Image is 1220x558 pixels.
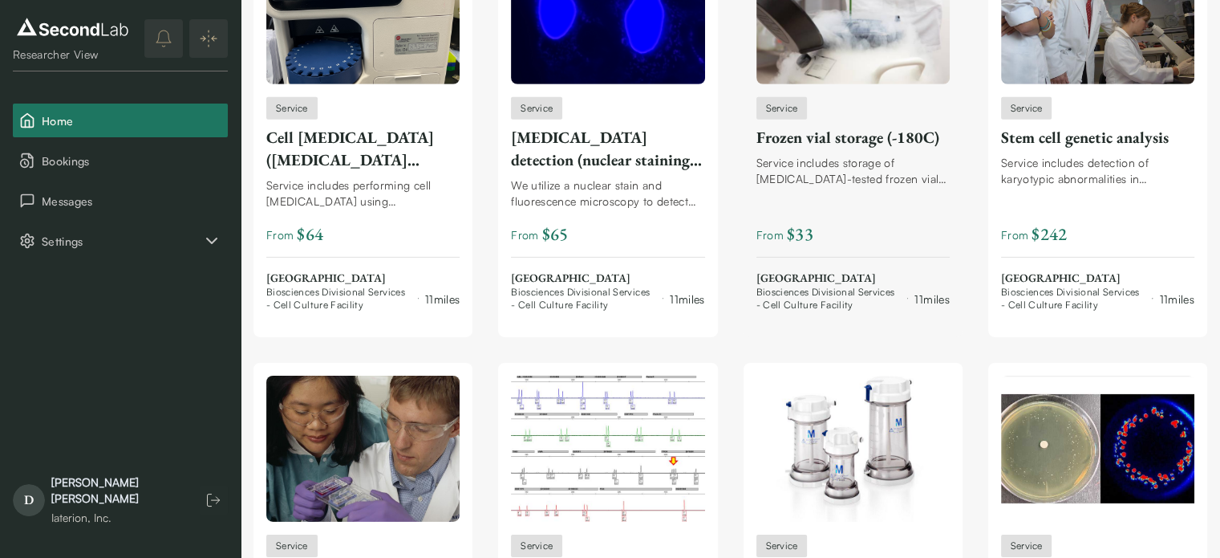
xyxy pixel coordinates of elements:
[1001,126,1194,149] div: Stem cell genetic analysis
[1001,222,1068,247] span: From
[13,184,228,218] button: Messages
[756,126,950,149] div: Frozen vial storage (-180C)
[1001,271,1194,287] span: [GEOGRAPHIC_DATA]
[511,286,656,312] span: Biosciences Divisional Services - Cell Culture Facility
[542,222,569,247] span: $ 65
[511,126,704,171] div: [MEDICAL_DATA] detection (nuclear staining and fluorescence microscopy)
[42,233,202,250] span: Settings
[766,539,798,553] span: Service
[425,291,460,308] div: 11 miles
[266,376,460,522] img: Preparation of fixed cell coverslips (PFA or MeOH)
[297,222,323,247] span: $ 64
[266,271,460,287] span: [GEOGRAPHIC_DATA]
[914,291,949,308] div: 11 miles
[13,104,228,137] button: Home
[13,224,228,258] button: Settings
[1001,286,1146,312] span: Biosciences Divisional Services - Cell Culture Facility
[144,19,183,58] button: notifications
[51,475,183,507] div: [PERSON_NAME] [PERSON_NAME]
[511,271,704,287] span: [GEOGRAPHIC_DATA]
[13,484,45,516] span: D
[276,101,308,116] span: Service
[1001,155,1194,187] div: Service includes detection of karyotypic abnormalities in embryonic (ES) and induced pluripotent ...
[511,376,704,522] img: Human cell line authentication (short tandem repeat profiling)
[756,286,902,312] span: Biosciences Divisional Services - Cell Culture Facility
[756,155,950,187] div: Service includes storage of [MEDICAL_DATA]-tested frozen vials at -180C in [MEDICAL_DATA] dewars.
[13,14,132,40] img: logo
[766,101,798,116] span: Service
[756,271,950,287] span: [GEOGRAPHIC_DATA]
[42,193,221,210] span: Messages
[1160,291,1194,308] div: 11 miles
[511,177,704,210] div: We utilize a nuclear stain and fluorescence microscopy to detect [MEDICAL_DATA] in the membrane o...
[1001,376,1194,522] img: Preparation of Agar Plates
[756,222,813,247] span: From
[42,112,221,129] span: Home
[42,153,221,169] span: Bookings
[511,222,568,247] span: From
[521,539,553,553] span: Service
[670,291,704,308] div: 11 miles
[521,101,553,116] span: Service
[1011,101,1043,116] span: Service
[276,539,308,553] span: Service
[189,19,228,58] button: Expand/Collapse sidebar
[1011,539,1043,553] span: Service
[13,224,228,258] div: Settings sub items
[1032,222,1067,247] span: $ 242
[266,177,460,210] div: Service includes performing cell [MEDICAL_DATA] using [MEDICAL_DATA] staining on the [PERSON_NAME...
[266,286,411,312] span: Biosciences Divisional Services - Cell Culture Facility
[756,376,950,522] img: Concentration of cell line media (Amicon Stirred Cell concentration units)
[13,47,132,63] div: Researcher View
[266,126,460,171] div: Cell [MEDICAL_DATA] ([MEDICAL_DATA] staining on [PERSON_NAME] Vi-CELL BLU)
[787,222,813,247] span: $ 33
[199,486,228,515] button: Log out
[13,144,228,177] button: Bookings
[266,222,323,247] span: From
[51,510,183,526] div: Iaterion, Inc.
